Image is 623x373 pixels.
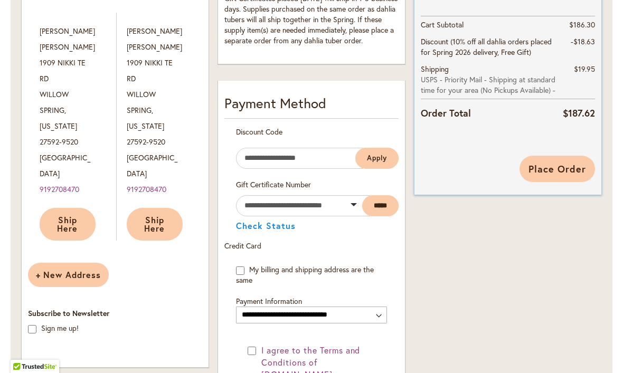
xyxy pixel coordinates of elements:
th: Cart Subtotal [421,16,562,33]
span: Place Order [528,162,586,175]
span: Credit Card [224,241,261,251]
span: Subscribe to Newsletter [28,308,109,318]
label: Sign me up! [41,323,79,333]
span: Discount Code [236,127,282,137]
span: $186.30 [569,20,595,30]
span: Ship Here [57,214,78,234]
span: Shipping [421,64,449,74]
button: New Address [28,263,109,287]
button: Place Order [520,156,595,182]
span: Apply [367,154,387,162]
div: Payment Method [224,93,399,119]
button: Apply [355,148,399,169]
span: $19.95 [574,64,595,74]
a: 9192708470 [127,184,166,194]
button: Ship Here [40,208,96,241]
strong: Order Total [421,105,471,120]
button: Ship Here [127,208,183,241]
button: Check Status [236,222,296,230]
span: USPS - Priority Mail - Shipping at standard time for your area (No Pickups Available) - [421,74,562,95]
span: Gift Certificate Number [236,179,311,189]
span: -$18.63 [571,36,595,46]
span: $187.62 [563,107,595,119]
a: 9192708470 [40,184,79,194]
span: Payment Information [236,296,302,306]
span: Ship Here [144,214,165,234]
span: My billing and shipping address are the same [236,264,374,285]
span: Discount (10% off all dahlia orders placed for Spring 2026 delivery, Free Gift) [421,36,552,57]
div: [PERSON_NAME] [PERSON_NAME] 1909 NIKKI TE RD WILLOW SPRING , 27592-9520 [GEOGRAPHIC_DATA] [115,12,202,252]
span: New Address [36,269,101,280]
div: [PERSON_NAME] [PERSON_NAME] 1909 NIKKI TE RD WILLOW SPRING , 27592-9520 [GEOGRAPHIC_DATA] [28,12,115,252]
iframe: Launch Accessibility Center [8,336,37,365]
span: [US_STATE] [127,121,164,131]
span: [US_STATE] [40,121,77,131]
